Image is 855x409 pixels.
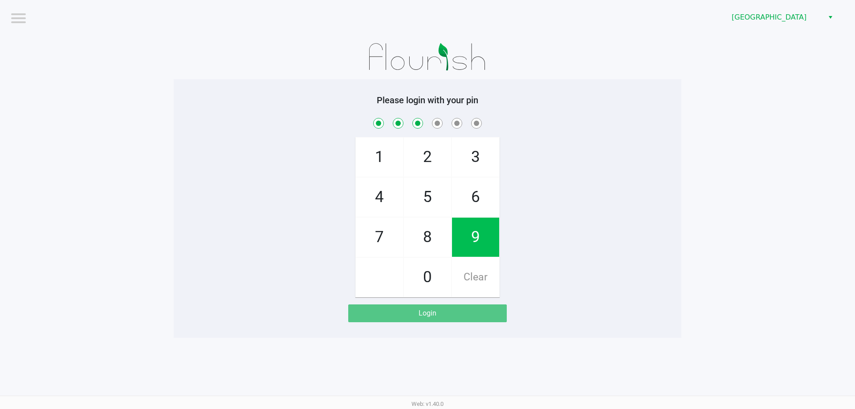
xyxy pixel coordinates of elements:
span: Web: v1.40.0 [411,401,444,407]
span: [GEOGRAPHIC_DATA] [732,12,818,23]
span: 9 [452,218,499,257]
h5: Please login with your pin [180,95,675,105]
span: 2 [404,138,451,177]
span: 8 [404,218,451,257]
button: Select [824,9,837,25]
span: 7 [356,218,403,257]
span: 5 [404,178,451,217]
span: 0 [404,258,451,297]
span: 6 [452,178,499,217]
span: 1 [356,138,403,177]
span: 4 [356,178,403,217]
span: Clear [452,258,499,297]
span: 3 [452,138,499,177]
